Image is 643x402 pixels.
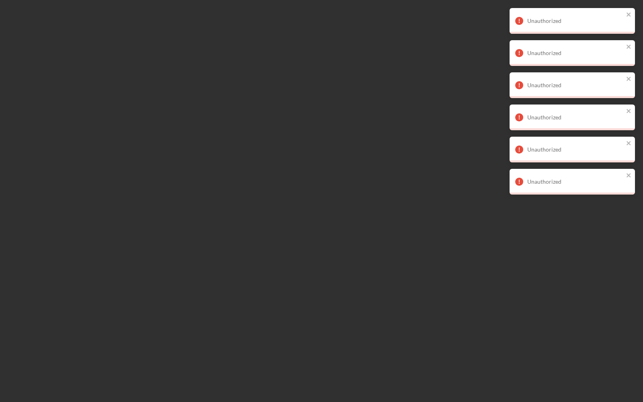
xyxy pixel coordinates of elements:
button: close [626,108,632,115]
button: close [626,172,632,180]
button: close [626,76,632,83]
button: close [626,140,632,148]
div: Unauthorized [527,50,624,56]
button: close [626,43,632,51]
div: Unauthorized [527,18,624,24]
div: Unauthorized [527,114,624,121]
div: Unauthorized [527,82,624,88]
div: Unauthorized [527,178,624,185]
div: Unauthorized [527,146,624,153]
button: close [626,11,632,19]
